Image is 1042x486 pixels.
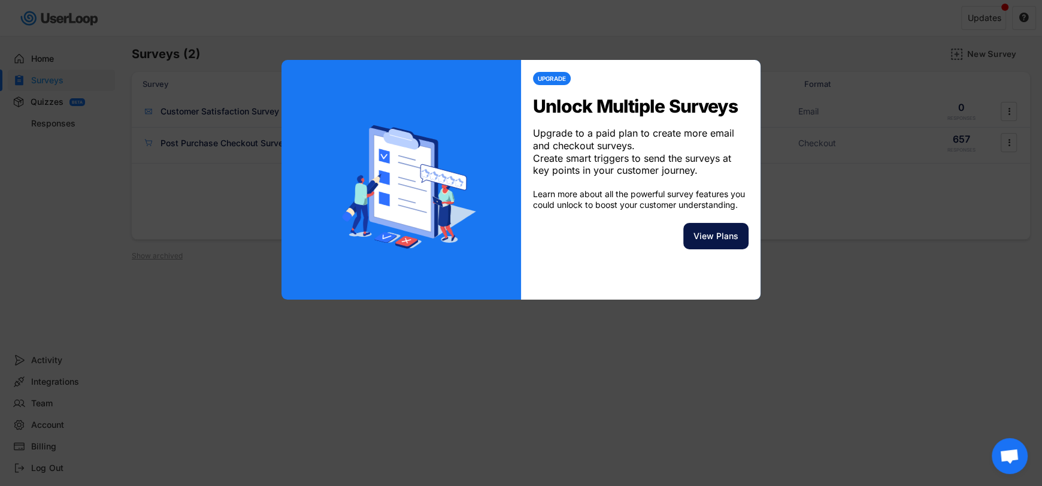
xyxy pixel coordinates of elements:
[533,189,749,210] div: Learn more about all the powerful survey features you could unlock to boost your customer underst...
[533,127,749,177] div: Upgrade to a paid plan to create more email and checkout surveys. Create smart triggers to send t...
[683,223,749,249] button: View Plans
[533,97,749,115] div: Unlock Multiple Surveys
[992,438,1028,474] div: Chat abierto
[538,76,566,81] div: UPGRADE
